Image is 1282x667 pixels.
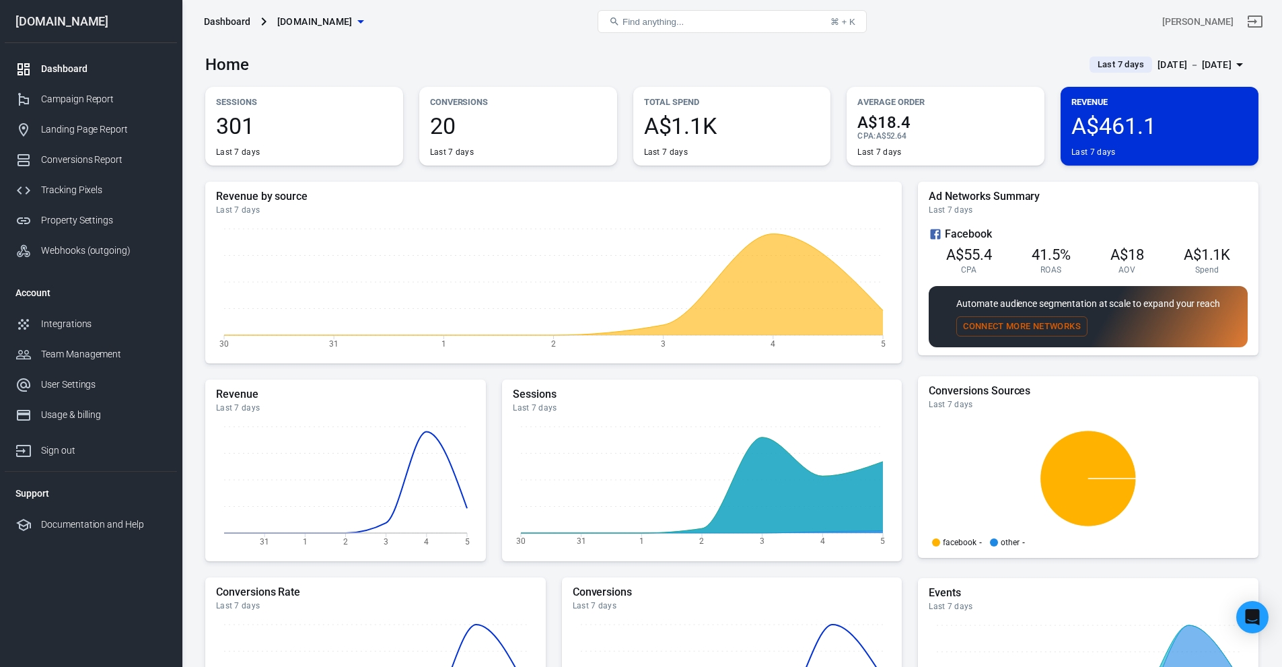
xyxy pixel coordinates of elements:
div: Account id: Kz40c9cP [1162,15,1234,29]
h5: Revenue by source [216,190,891,203]
button: [DOMAIN_NAME] [272,9,369,34]
tspan: 5 [881,339,886,348]
div: [DATE] － [DATE] [1158,57,1232,73]
tspan: 3 [384,536,388,546]
a: Webhooks (outgoing) [5,236,177,266]
div: Dashboard [41,62,166,76]
button: Find anything...⌘ + K [598,10,867,33]
div: Last 7 days [857,147,901,157]
h5: Sessions [513,388,891,401]
span: - [1022,538,1025,547]
p: facebook [943,538,976,547]
tspan: 5 [465,536,470,546]
a: Tracking Pixels [5,175,177,205]
span: Last 7 days [1092,58,1149,71]
div: Sign out [41,444,166,458]
p: Conversions [430,95,606,109]
h3: Home [205,55,249,74]
a: Conversions Report [5,145,177,175]
div: Integrations [41,317,166,331]
span: A$18.4 [857,114,1034,131]
span: Find anything... [622,17,684,27]
tspan: 1 [639,536,644,546]
span: 41.5% [1032,246,1071,263]
div: Last 7 days [929,399,1248,410]
h5: Ad Networks Summary [929,190,1248,203]
a: Sign out [1239,5,1271,38]
div: Last 7 days [513,402,891,413]
a: Integrations [5,309,177,339]
span: ROAS [1040,265,1061,275]
div: Last 7 days [1071,147,1115,157]
tspan: 31 [577,536,586,546]
a: Team Management [5,339,177,370]
div: User Settings [41,378,166,392]
span: CPA : [857,131,876,141]
span: adhdsuccesssystem.com [277,13,353,30]
a: Sign out [5,430,177,466]
div: Last 7 days [430,147,474,157]
span: A$1.1K [1184,246,1231,263]
span: A$18 [1110,246,1144,263]
div: Last 7 days [216,600,535,611]
a: Landing Page Report [5,114,177,145]
div: Last 7 days [216,402,475,413]
tspan: 31 [329,339,339,348]
div: ⌘ + K [830,17,855,27]
span: 20 [430,114,606,137]
h5: Conversions Rate [216,586,535,599]
tspan: 4 [771,339,775,348]
div: Last 7 days [573,600,892,611]
div: Facebook [929,226,1248,242]
div: Webhooks (outgoing) [41,244,166,258]
div: Landing Page Report [41,122,166,137]
p: Total Spend [644,95,820,109]
tspan: 5 [881,536,886,546]
a: Campaign Report [5,84,177,114]
a: Usage & billing [5,400,177,430]
div: Tracking Pixels [41,183,166,197]
h5: Conversions [573,586,892,599]
div: Last 7 days [216,205,891,215]
h5: Revenue [216,388,475,401]
h5: Conversions Sources [929,384,1248,398]
tspan: 3 [661,339,666,348]
button: Connect More Networks [956,316,1088,337]
tspan: 2 [343,536,348,546]
tspan: 30 [219,339,229,348]
span: Spend [1195,265,1219,275]
span: - [979,538,982,547]
div: [DOMAIN_NAME] [5,15,177,28]
a: Dashboard [5,54,177,84]
li: Support [5,477,177,510]
a: Property Settings [5,205,177,236]
tspan: 1 [441,339,446,348]
p: other [1001,538,1020,547]
button: Last 7 days[DATE] － [DATE] [1079,54,1258,76]
div: Last 7 days [929,205,1248,215]
div: Dashboard [204,15,250,28]
div: Campaign Report [41,92,166,106]
span: A$461.1 [1071,114,1248,137]
svg: Facebook Ads [929,226,942,242]
h5: Events [929,586,1248,600]
div: Last 7 days [216,147,260,157]
span: A$1.1K [644,114,820,137]
tspan: 1 [303,536,308,546]
span: CPA [961,265,977,275]
tspan: 30 [516,536,526,546]
li: Account [5,277,177,309]
div: Documentation and Help [41,518,166,532]
p: Sessions [216,95,392,109]
span: 301 [216,114,392,137]
tspan: 4 [424,536,429,546]
tspan: 3 [760,536,765,546]
div: Property Settings [41,213,166,227]
tspan: 4 [820,536,825,546]
div: Last 7 days [644,147,688,157]
p: Automate audience segmentation at scale to expand your reach [956,297,1220,311]
div: Usage & billing [41,408,166,422]
div: Team Management [41,347,166,361]
p: Average Order [857,95,1034,109]
div: Open Intercom Messenger [1236,601,1269,633]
